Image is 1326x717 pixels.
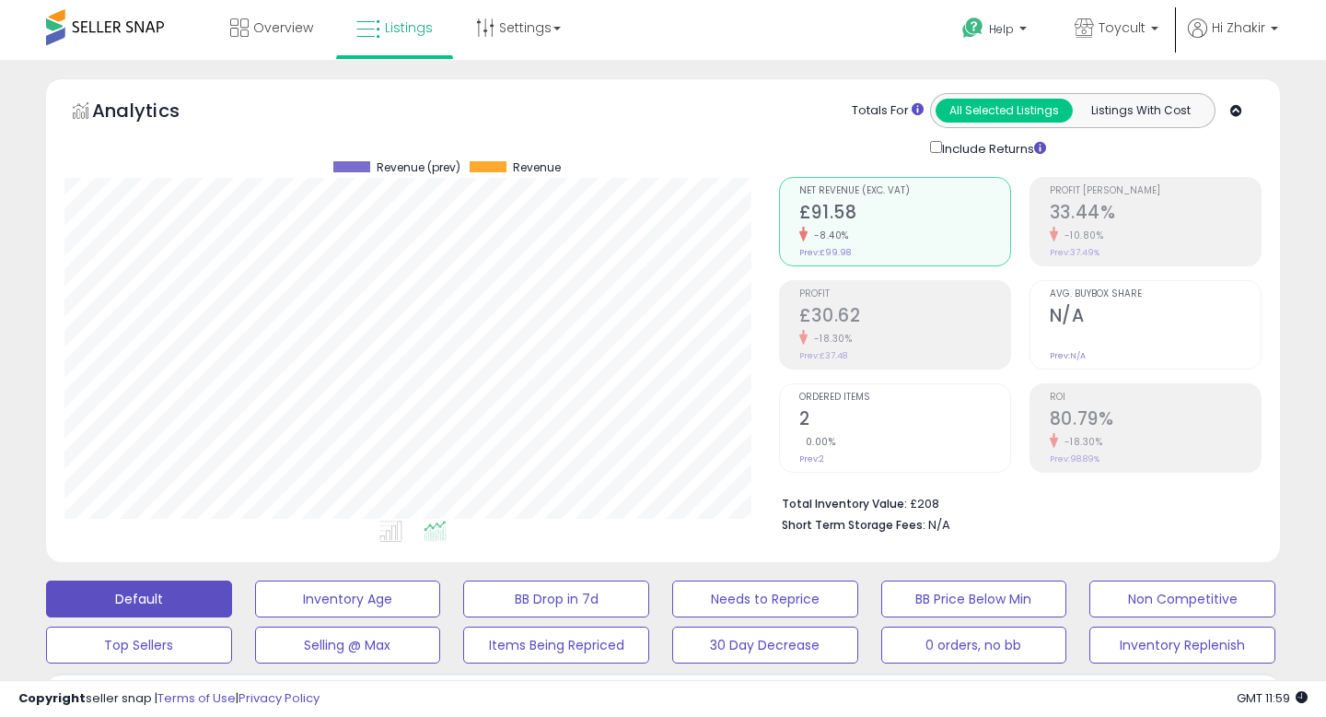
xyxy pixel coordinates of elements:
span: Revenue (prev) [377,161,460,174]
span: Toycult [1099,18,1146,37]
span: Help [989,21,1014,37]
button: All Selected Listings [936,99,1073,123]
h2: N/A [1050,305,1261,330]
h5: Analytics [92,98,215,128]
button: BB Price Below Min [881,581,1067,617]
i: Get Help [961,17,984,40]
small: -8.40% [808,229,849,242]
span: 2025-08-15 11:59 GMT [1237,689,1308,707]
small: 0.00% [799,435,836,449]
a: Help [948,3,1045,60]
small: Prev: £99.98 [799,247,851,258]
h2: 33.44% [1050,202,1261,227]
span: Hi Zhakir [1212,18,1265,37]
button: 0 orders, no bb [881,627,1067,664]
div: Totals For [852,102,924,120]
button: Items Being Repriced [463,627,649,664]
h2: 2 [799,408,1010,433]
li: £208 [782,491,1248,513]
a: Privacy Policy [238,689,320,707]
button: Default [46,581,232,617]
b: Total Inventory Value: [782,496,907,511]
span: Listings [385,18,433,37]
span: Overview [253,18,313,37]
a: Terms of Use [157,689,236,707]
small: Prev: 2 [799,453,824,464]
span: Profit [799,289,1010,300]
small: Prev: N/A [1050,350,1086,361]
button: Inventory Replenish [1089,627,1275,664]
h2: £91.58 [799,202,1010,227]
button: Top Sellers [46,627,232,664]
small: -18.30% [1058,435,1103,449]
button: Inventory Age [255,581,441,617]
div: seller snap | | [18,690,320,708]
span: Avg. Buybox Share [1050,289,1261,300]
small: Prev: 98.89% [1050,453,1099,464]
span: Revenue [513,161,561,174]
a: Hi Zhakir [1188,18,1278,60]
button: Listings With Cost [1072,99,1209,123]
span: Profit [PERSON_NAME] [1050,186,1261,196]
h2: 80.79% [1050,408,1261,433]
button: Non Competitive [1089,581,1275,617]
span: Ordered Items [799,393,1010,403]
small: -18.30% [808,332,853,346]
span: N/A [928,516,950,534]
button: BB Drop in 7d [463,581,649,617]
small: Prev: £37.48 [799,350,847,361]
button: Selling @ Max [255,627,441,664]
span: ROI [1050,393,1261,403]
button: 30 Day Decrease [672,627,858,664]
button: Needs to Reprice [672,581,858,617]
span: Net Revenue (Exc. VAT) [799,186,1010,196]
div: Include Returns [916,137,1068,159]
h2: £30.62 [799,305,1010,330]
small: -10.80% [1058,229,1104,242]
strong: Copyright [18,689,86,707]
b: Short Term Storage Fees: [782,517,925,533]
small: Prev: 37.49% [1050,247,1099,258]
